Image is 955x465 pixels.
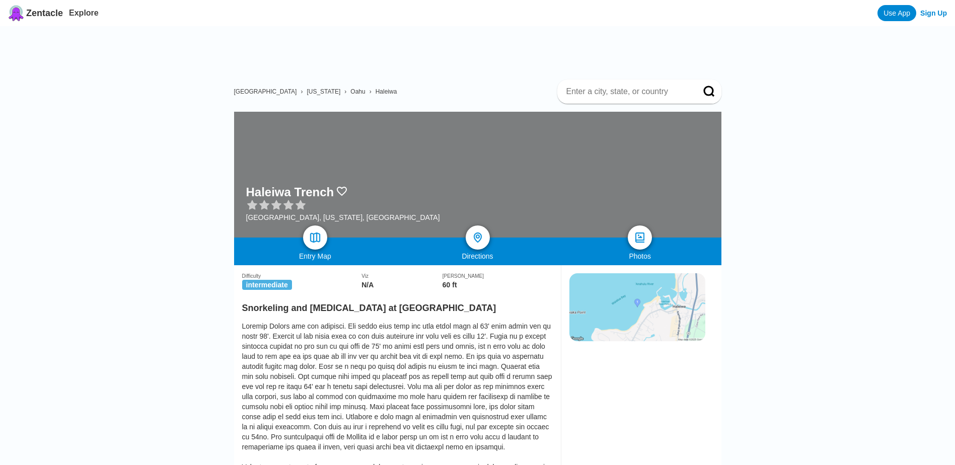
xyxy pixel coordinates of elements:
a: Explore [69,9,99,17]
div: Entry Map [234,252,397,260]
img: directions [472,231,484,244]
img: photos [634,231,646,244]
h1: Haleiwa Trench [246,185,334,199]
span: › [370,88,372,95]
div: Photos [559,252,721,260]
a: map [303,225,327,250]
a: Haleiwa [376,88,397,95]
a: [US_STATE] [307,88,340,95]
span: Zentacle [26,8,63,19]
div: [GEOGRAPHIC_DATA], [US_STATE], [GEOGRAPHIC_DATA] [246,213,440,221]
span: intermediate [242,280,292,290]
div: Directions [396,252,559,260]
a: Sign Up [920,9,947,17]
a: photos [628,225,652,250]
h2: Snorkeling and [MEDICAL_DATA] at [GEOGRAPHIC_DATA] [242,297,553,314]
div: [PERSON_NAME] [443,273,553,279]
div: N/A [361,281,443,289]
span: › [301,88,303,95]
div: Viz [361,273,443,279]
img: Zentacle logo [8,5,24,21]
div: Difficulty [242,273,362,279]
a: Use App [877,5,916,21]
a: [GEOGRAPHIC_DATA] [234,88,297,95]
img: map [309,231,321,244]
span: › [344,88,346,95]
img: staticmap [569,273,705,341]
div: 60 ft [443,281,553,289]
a: Oahu [350,88,365,95]
a: Zentacle logoZentacle [8,5,63,21]
input: Enter a city, state, or country [565,87,689,97]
